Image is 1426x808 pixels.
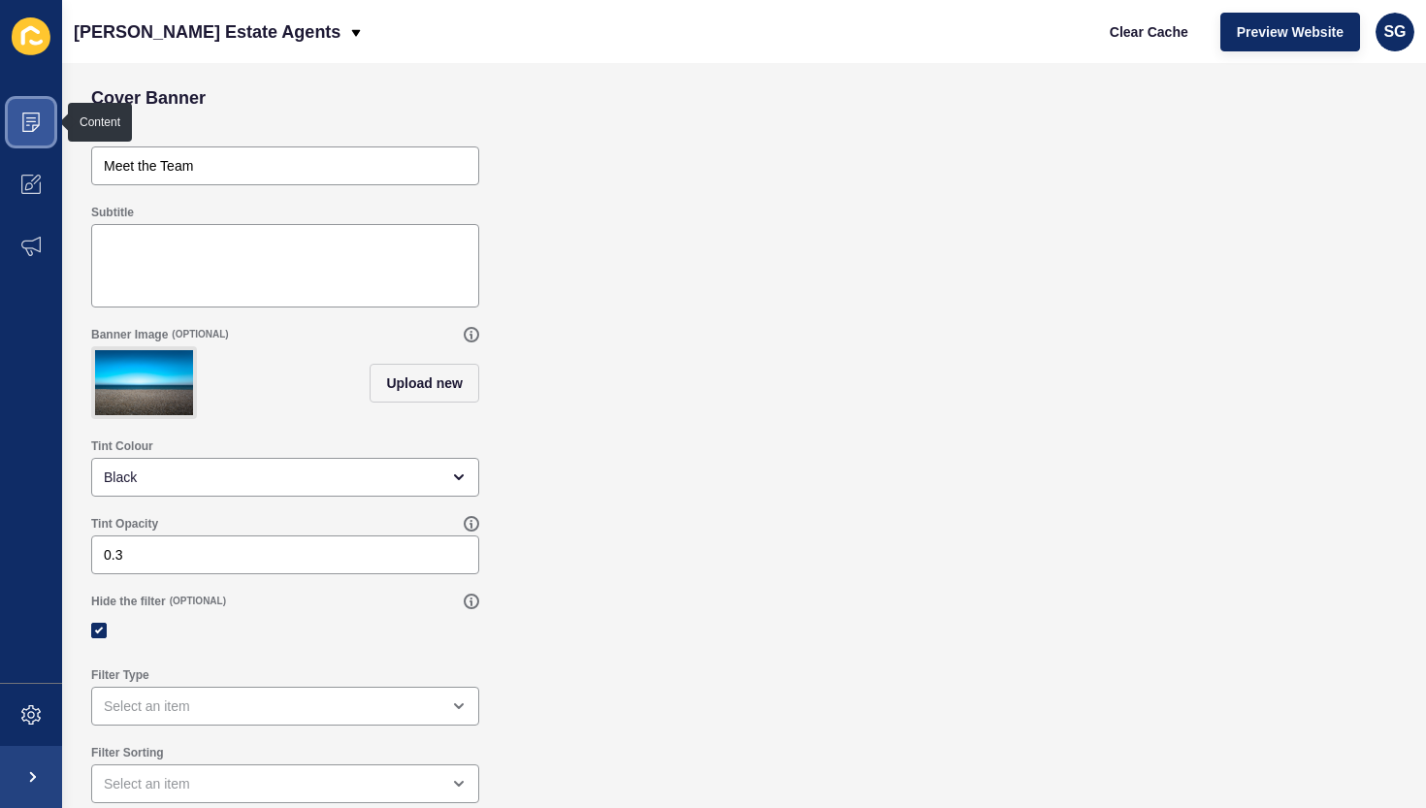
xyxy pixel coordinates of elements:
[91,745,164,760] label: Filter Sorting
[91,205,134,220] label: Subtitle
[74,8,340,56] p: [PERSON_NAME] Estate Agents
[91,458,479,497] div: open menu
[91,764,479,803] div: open menu
[370,364,479,403] button: Upload new
[91,667,149,683] label: Filter Type
[91,516,158,532] label: Tint Opacity
[1383,22,1406,42] span: SG
[95,350,193,415] img: 9ab85ae82c7db7a42ab3115d498709b7.jpg
[80,114,120,130] div: Content
[1237,22,1344,42] span: Preview Website
[386,373,463,393] span: Upload new
[91,88,206,108] h2: Cover Banner
[91,594,166,609] label: Hide the filter
[170,595,226,608] span: (OPTIONAL)
[91,438,153,454] label: Tint Colour
[1110,22,1188,42] span: Clear Cache
[91,327,168,342] label: Banner Image
[1220,13,1360,51] button: Preview Website
[91,687,479,726] div: open menu
[1093,13,1205,51] button: Clear Cache
[172,328,228,341] span: (OPTIONAL)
